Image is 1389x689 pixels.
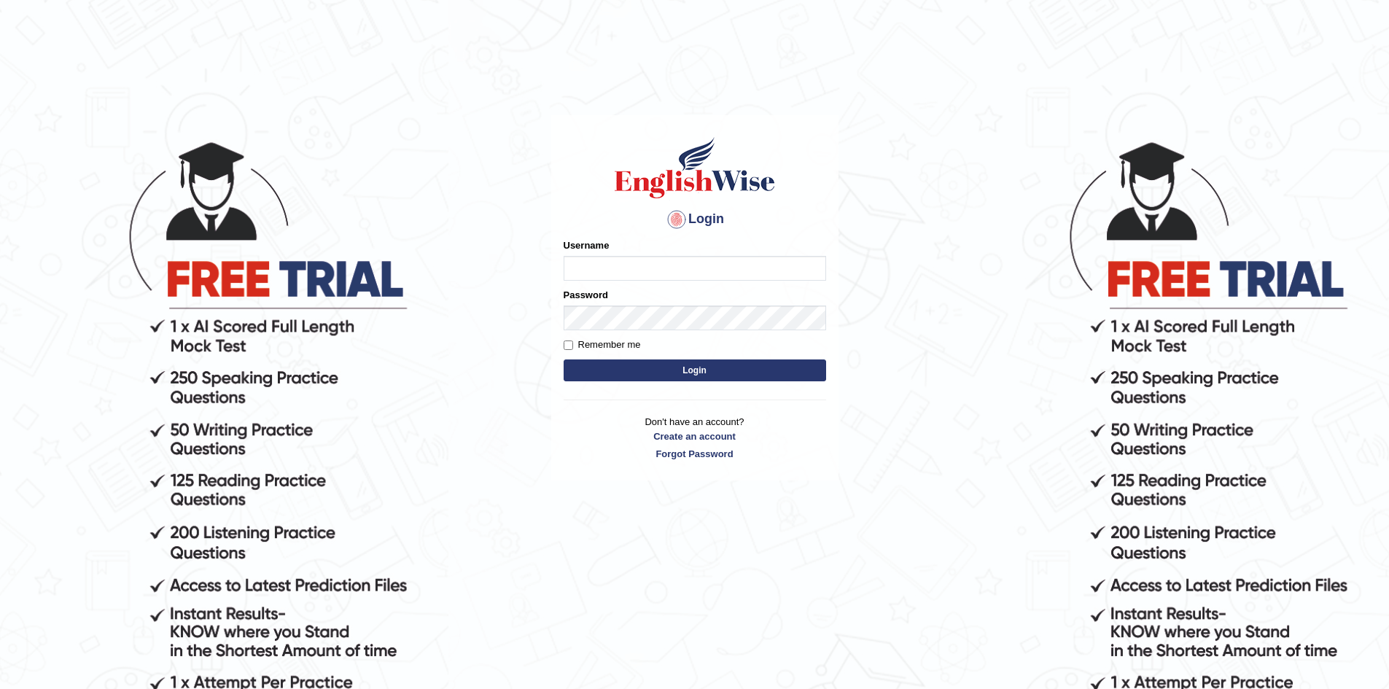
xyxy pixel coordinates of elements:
a: Create an account [564,429,826,443]
a: Forgot Password [564,447,826,461]
input: Remember me [564,340,573,350]
p: Don't have an account? [564,415,826,460]
img: Logo of English Wise sign in for intelligent practice with AI [612,135,778,201]
label: Remember me [564,338,641,352]
h4: Login [564,208,826,231]
label: Username [564,238,610,252]
label: Password [564,288,608,302]
button: Login [564,359,826,381]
